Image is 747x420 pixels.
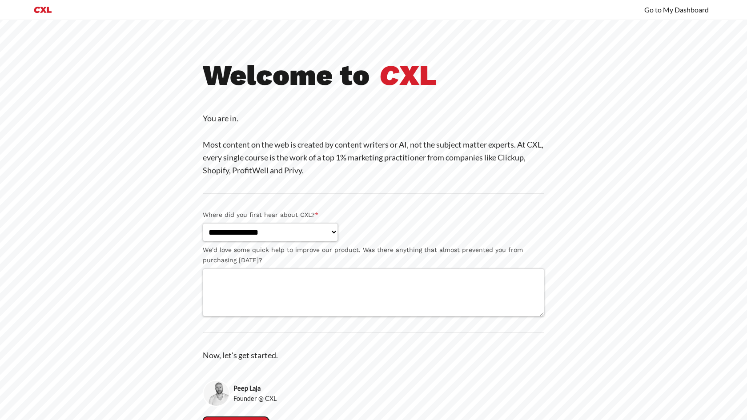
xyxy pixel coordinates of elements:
[203,112,544,177] p: You are in. Most content on the web is created by content writers or AI, not the subject matter e...
[203,380,230,407] img: Peep Laja, Founder @ CXL
[203,349,544,362] p: Now, let's get started.
[379,58,399,92] i: C
[379,58,437,92] b: XL
[233,383,277,393] strong: Peep Laja
[203,210,544,220] label: Where did you first hear about CXL?
[203,245,544,265] label: We'd love some quick help to improve our product. Was there anything that almost prevented you fr...
[233,393,277,404] span: Founder @ CXL
[203,58,369,92] b: Welcome to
